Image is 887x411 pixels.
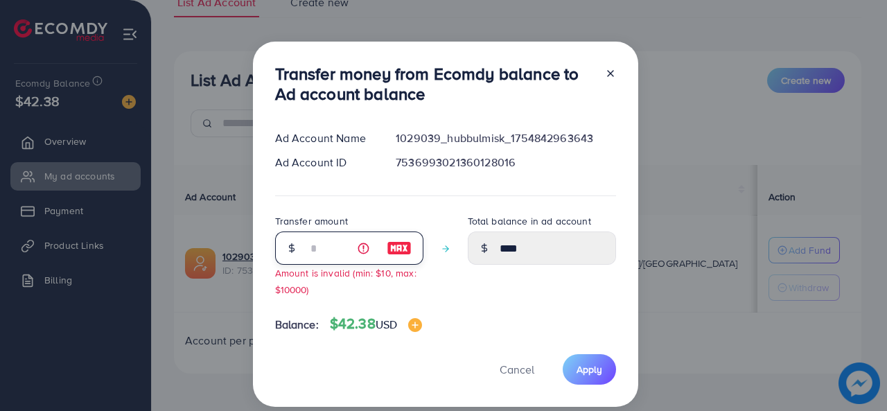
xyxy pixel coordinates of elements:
[563,354,616,384] button: Apply
[275,266,416,295] small: Amount is invalid (min: $10, max: $10000)
[330,315,422,333] h4: $42.38
[275,317,319,333] span: Balance:
[385,155,626,170] div: 7536993021360128016
[577,362,602,376] span: Apply
[385,130,626,146] div: 1029039_hubbulmisk_1754842963643
[275,214,348,228] label: Transfer amount
[482,354,552,384] button: Cancel
[500,362,534,377] span: Cancel
[264,130,385,146] div: Ad Account Name
[408,318,422,332] img: image
[264,155,385,170] div: Ad Account ID
[275,64,594,104] h3: Transfer money from Ecomdy balance to Ad account balance
[387,240,412,256] img: image
[468,214,591,228] label: Total balance in ad account
[376,317,397,332] span: USD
